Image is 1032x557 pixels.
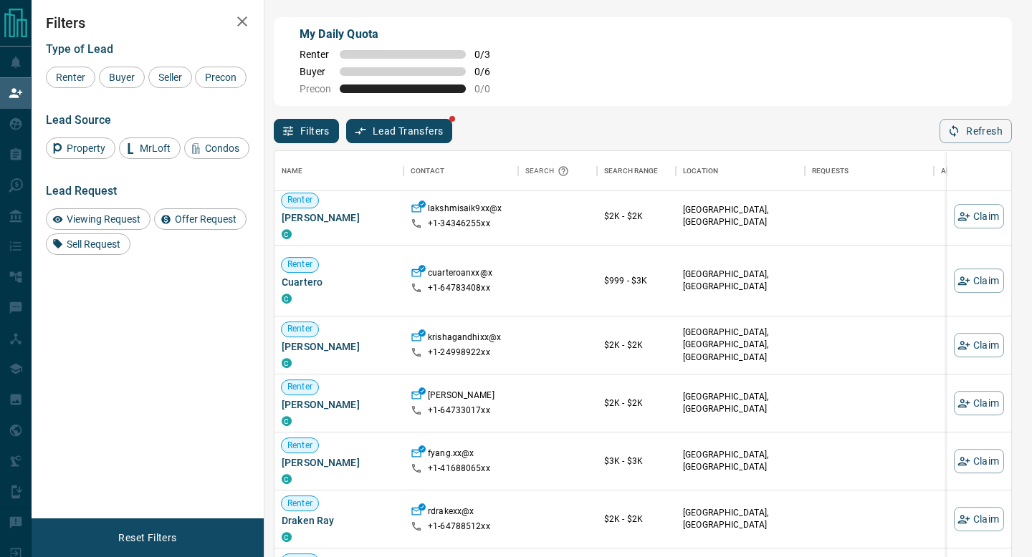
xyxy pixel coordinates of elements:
[282,532,292,542] div: condos.ca
[428,505,474,520] p: rdrakexx@x
[954,449,1004,473] button: Claim
[46,42,113,56] span: Type of Lead
[604,151,659,191] div: Search Range
[604,274,669,287] p: $999 - $3K
[428,462,490,475] p: +1- 41688065xx
[428,282,490,294] p: +1- 64783408xx
[954,391,1004,415] button: Claim
[954,333,1004,357] button: Claim
[428,447,474,462] p: fyang.xx@x
[428,389,494,405] p: [PERSON_NAME]
[954,507,1004,531] button: Claim
[148,67,192,88] div: Seller
[282,513,396,528] span: Draken Ray
[683,449,798,473] p: [GEOGRAPHIC_DATA], [GEOGRAPHIC_DATA]
[346,119,453,143] button: Lead Transfers
[604,339,669,352] p: $2K - $2K
[300,83,331,95] span: Precon
[403,151,518,191] div: Contact
[940,119,1012,143] button: Refresh
[683,326,798,363] p: [GEOGRAPHIC_DATA], [GEOGRAPHIC_DATA], [GEOGRAPHIC_DATA]
[153,72,187,83] span: Seller
[474,49,506,60] span: 0 / 3
[954,204,1004,228] button: Claim
[604,397,669,410] p: $2K - $2K
[282,455,396,470] span: [PERSON_NAME]
[428,203,502,218] p: lakshmisaik9xx@x
[428,218,490,230] p: +1- 34346255xx
[282,259,318,271] span: Renter
[46,233,130,255] div: Sell Request
[104,72,140,83] span: Buyer
[683,507,798,531] p: [GEOGRAPHIC_DATA], [GEOGRAPHIC_DATA]
[46,184,117,198] span: Lead Request
[170,213,242,225] span: Offer Request
[411,151,444,191] div: Contact
[805,151,934,191] div: Requests
[46,14,249,32] h2: Filters
[282,229,292,239] div: condos.ca
[62,213,145,225] span: Viewing Request
[282,339,396,354] span: [PERSON_NAME]
[300,26,506,43] p: My Daily Quota
[282,210,396,225] span: [PERSON_NAME]
[46,137,115,159] div: Property
[184,137,249,159] div: Condos
[109,525,186,550] button: Reset Filters
[683,268,798,293] p: [GEOGRAPHIC_DATA], [GEOGRAPHIC_DATA]
[282,294,292,304] div: condos.ca
[282,382,318,394] span: Renter
[135,142,176,154] span: MrLoft
[683,391,798,415] p: [GEOGRAPHIC_DATA], [GEOGRAPHIC_DATA]
[474,83,506,95] span: 0 / 0
[676,151,805,191] div: Location
[604,210,669,223] p: $2K - $2K
[200,72,242,83] span: Precon
[604,455,669,468] p: $3K - $3K
[282,195,318,207] span: Renter
[300,49,331,60] span: Renter
[274,151,403,191] div: Name
[428,347,490,359] p: +1- 24998922xx
[428,267,492,282] p: cuarteroanxx@x
[62,238,125,250] span: Sell Request
[282,397,396,412] span: [PERSON_NAME]
[300,66,331,77] span: Buyer
[282,275,396,289] span: Cuartero
[51,72,90,83] span: Renter
[428,405,490,417] p: +1- 64733017xx
[46,113,111,127] span: Lead Source
[683,151,718,191] div: Location
[154,208,247,230] div: Offer Request
[282,151,303,191] div: Name
[597,151,676,191] div: Search Range
[200,142,244,154] span: Condos
[604,513,669,525] p: $2K - $2K
[282,440,318,452] span: Renter
[282,474,292,484] div: condos.ca
[99,67,145,88] div: Buyer
[282,324,318,336] span: Renter
[525,151,573,191] div: Search
[428,331,501,347] p: krishagandhixx@x
[46,67,95,88] div: Renter
[683,204,798,228] p: [GEOGRAPHIC_DATA], [GEOGRAPHIC_DATA]
[46,208,150,230] div: Viewing Request
[282,416,292,426] div: condos.ca
[282,358,292,368] div: condos.ca
[62,142,110,154] span: Property
[195,67,247,88] div: Precon
[954,268,1004,293] button: Claim
[812,151,849,191] div: Requests
[119,137,181,159] div: MrLoft
[428,520,490,533] p: +1- 64788512xx
[474,66,506,77] span: 0 / 6
[282,498,318,510] span: Renter
[274,119,339,143] button: Filters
